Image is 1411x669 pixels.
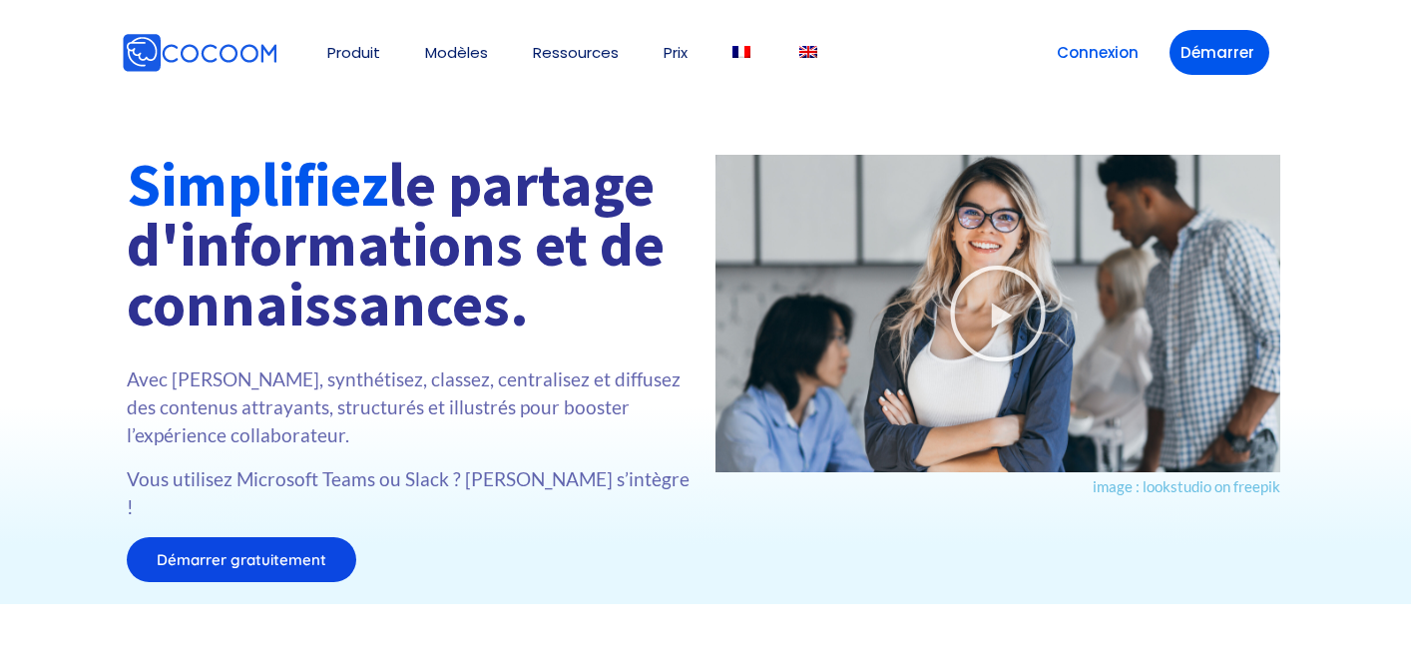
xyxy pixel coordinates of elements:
font: Simplifiez [127,147,388,222]
a: image : lookstudio on freepik [1093,477,1280,495]
img: Anglais [799,46,817,58]
a: Ressources [533,45,619,60]
p: Vous utilisez Microsoft Teams ou Slack ? [PERSON_NAME] s’intègre ! [127,465,696,521]
p: Avec [PERSON_NAME], synthétisez, classez, centralisez et diffusez des contenus attrayants, struct... [127,365,696,449]
a: Produit [327,45,380,60]
span: Démarrer gratuitement [157,552,326,567]
a: Démarrer gratuitement [127,537,356,582]
a: Modèles [425,45,488,60]
a: Démarrer [1170,30,1269,75]
img: Cocoom [281,52,282,53]
a: Connexion [1046,30,1150,75]
img: Français [732,46,750,58]
img: Cocoom [122,33,277,73]
h1: le partage d'informations et de connaissances. [127,155,696,334]
a: Prix [664,45,688,60]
